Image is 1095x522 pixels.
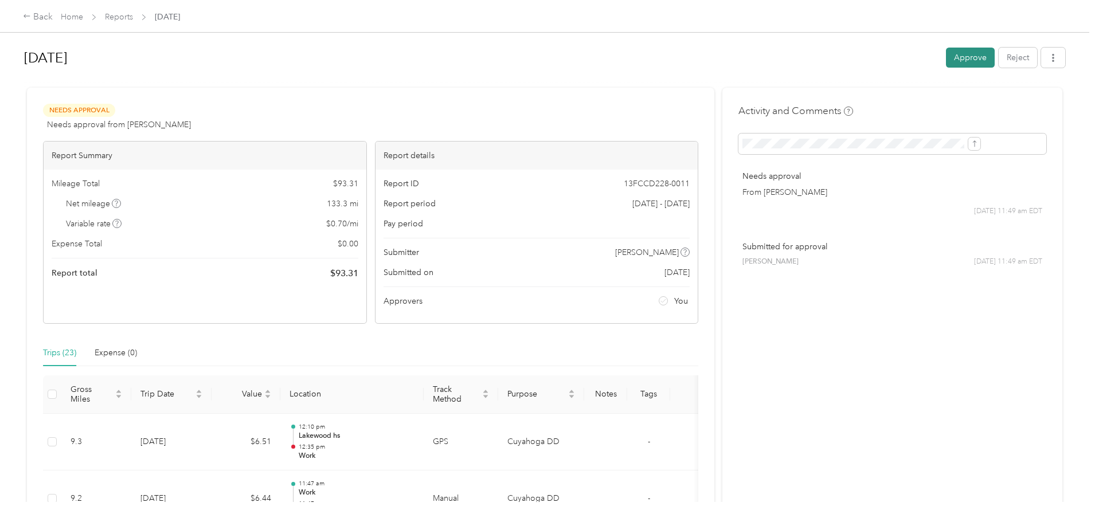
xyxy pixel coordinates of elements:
[61,414,131,471] td: 9.3
[131,414,212,471] td: [DATE]
[44,142,366,170] div: Report Summary
[648,437,650,446] span: -
[195,393,202,400] span: caret-down
[424,375,498,414] th: Track Method
[742,257,799,267] span: [PERSON_NAME]
[330,266,358,280] span: $ 93.31
[140,389,193,399] span: Trip Date
[299,488,414,498] p: Work
[24,44,938,72] h1: Sep 2025
[95,347,137,359] div: Expense (0)
[424,414,498,471] td: GPS
[384,178,419,190] span: Report ID
[43,347,76,359] div: Trips (23)
[299,443,414,451] p: 12:35 pm
[482,388,489,395] span: caret-up
[52,267,97,279] span: Report total
[482,393,489,400] span: caret-down
[946,48,995,68] button: Approve
[433,384,480,404] span: Track Method
[674,295,688,307] span: You
[299,500,414,508] p: 11:47 am
[280,375,424,414] th: Location
[43,104,115,117] span: Needs Approval
[507,389,566,399] span: Purpose
[327,198,358,210] span: 133.3 mi
[568,393,575,400] span: caret-down
[974,206,1042,217] span: [DATE] 11:49 am EDT
[584,375,627,414] th: Notes
[568,388,575,395] span: caret-up
[974,257,1042,267] span: [DATE] 11:49 am EDT
[212,414,280,471] td: $6.51
[333,178,358,190] span: $ 93.31
[299,431,414,441] p: Lakewood hs
[664,266,690,278] span: [DATE]
[742,241,1042,253] p: Submitted for approval
[338,238,358,250] span: $ 0.00
[66,198,122,210] span: Net mileage
[624,178,690,190] span: 13FCCD228-0011
[52,238,102,250] span: Expense Total
[264,393,271,400] span: caret-down
[47,119,191,131] span: Needs approval from [PERSON_NAME]
[131,375,212,414] th: Trip Date
[999,48,1037,68] button: Reject
[326,218,358,230] span: $ 0.70 / mi
[23,10,53,24] div: Back
[299,480,414,488] p: 11:47 am
[384,218,423,230] span: Pay period
[498,375,584,414] th: Purpose
[61,375,131,414] th: Gross Miles
[66,218,122,230] span: Variable rate
[384,295,423,307] span: Approvers
[384,266,433,278] span: Submitted on
[115,388,122,395] span: caret-up
[105,12,133,22] a: Reports
[742,186,1042,198] p: From [PERSON_NAME]
[61,12,83,22] a: Home
[115,393,122,400] span: caret-down
[71,384,113,404] span: Gross Miles
[195,388,202,395] span: caret-up
[212,375,280,414] th: Value
[648,493,650,503] span: -
[155,11,180,23] span: [DATE]
[498,414,584,471] td: Cuyahoga DD
[627,375,670,414] th: Tags
[1031,458,1095,522] iframe: Everlance-gr Chat Button Frame
[264,388,271,395] span: caret-up
[299,423,414,431] p: 12:10 pm
[615,246,679,258] span: [PERSON_NAME]
[742,170,1042,182] p: Needs approval
[384,246,419,258] span: Submitter
[52,178,100,190] span: Mileage Total
[384,198,436,210] span: Report period
[738,104,853,118] h4: Activity and Comments
[632,198,690,210] span: [DATE] - [DATE]
[299,451,414,461] p: Work
[376,142,698,170] div: Report details
[221,389,262,399] span: Value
